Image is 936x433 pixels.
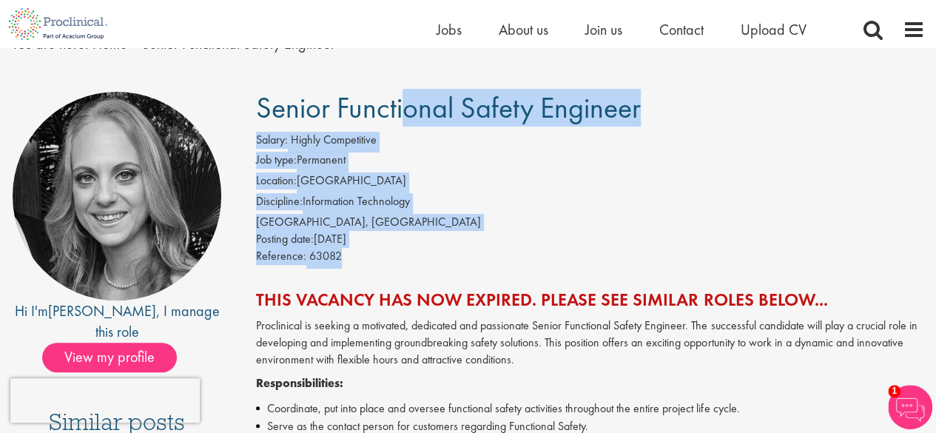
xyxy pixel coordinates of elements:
[13,92,221,301] img: imeage of recruiter Kirsten Fuchsloch
[256,193,303,210] label: Discipline:
[888,385,932,429] img: Chatbot
[256,152,925,172] li: Permanent
[256,152,297,169] label: Job type:
[437,20,462,39] a: Jobs
[256,231,925,248] div: [DATE]
[309,248,342,264] span: 63082
[42,343,177,372] span: View my profile
[585,20,622,39] a: Join us
[48,301,156,320] a: [PERSON_NAME]
[741,20,807,39] a: Upload CV
[256,248,306,265] label: Reference:
[256,400,925,417] li: Coordinate, put into place and oversee functional safety activities throughout the entire project...
[499,20,548,39] a: About us
[256,318,925,369] p: Proclinical is seeking a motivated, dedicated and passionate Senior Functional Safety Engineer. T...
[291,132,377,147] span: Highly Competitive
[256,132,288,149] label: Salary:
[256,172,925,193] li: [GEOGRAPHIC_DATA]
[256,89,641,127] span: Senior Functional Safety Engineer
[256,375,343,391] strong: Responsibilities:
[256,214,925,231] div: [GEOGRAPHIC_DATA], [GEOGRAPHIC_DATA]
[256,193,925,214] li: Information Technology
[659,20,704,39] a: Contact
[256,172,297,189] label: Location:
[42,346,192,365] a: View my profile
[256,290,925,309] h2: This vacancy has now expired. Please see similar roles below...
[10,378,200,423] iframe: reCAPTCHA
[888,385,900,397] span: 1
[256,231,314,246] span: Posting date:
[11,301,223,343] div: Hi I'm , I manage this role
